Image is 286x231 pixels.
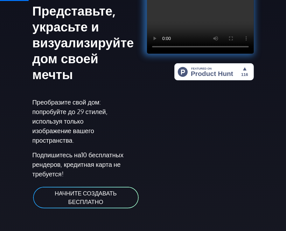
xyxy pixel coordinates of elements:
a: НАЧНИТЕ СОЗДАВАТЬ БЕСПЛАТНО [32,186,139,209]
ya-tr-span: Подпишитесь на [32,151,81,159]
ya-tr-span: Представьте, украсьте и визуализируйте дом своей мечты [32,3,134,82]
img: HomeStyler AI — простой дизайн интерьера: дом вашей мечты в один клик | Product Hunt [174,63,254,80]
ya-tr-span: Преобразите свой дом: попробуйте до 29 стилей, используя только изображение вашего пространства. [32,98,108,144]
ya-tr-span: , кредитная карта не требуется! [32,160,121,178]
ya-tr-span: НАЧНИТЕ СОЗДАВАТЬ БЕСПЛАТНО [55,190,117,205]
